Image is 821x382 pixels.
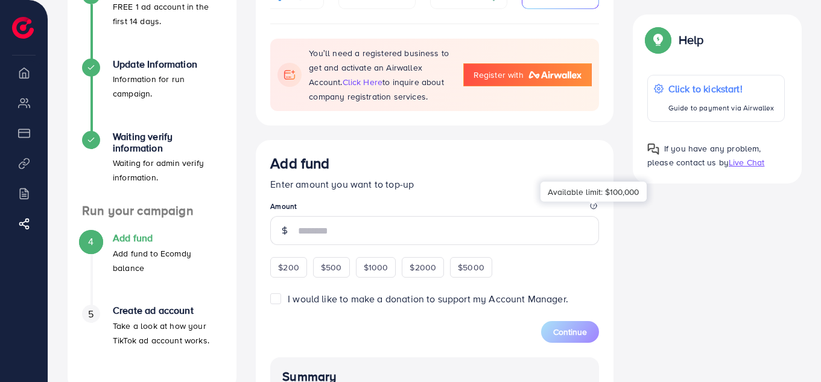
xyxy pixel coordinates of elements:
[364,261,388,273] span: $1000
[343,76,383,88] span: click here
[270,154,329,172] h3: Add fund
[113,319,222,348] p: Take a look at how your TikTok ad account works.
[647,143,659,155] img: Popup guide
[668,81,775,96] p: Click to kickstart!
[277,63,302,87] img: flag
[88,307,94,321] span: 5
[679,33,704,47] p: Help
[278,261,299,273] span: $200
[270,177,599,191] p: Enter amount you want to top-up
[463,63,592,86] a: Register with
[540,182,647,202] div: Available limit: $100,000
[113,59,222,70] h4: Update Information
[410,261,436,273] span: $2000
[68,305,236,377] li: Create ad account
[528,71,582,78] img: logo-airwallex
[553,326,587,338] span: Continue
[88,235,94,249] span: 4
[113,305,222,316] h4: Create ad account
[113,131,222,154] h4: Waiting verify information
[12,17,34,39] img: logo
[113,232,222,244] h4: Add fund
[68,232,236,305] li: Add fund
[309,46,451,104] p: You’ll need a registered business to get and activate an Airwallex Account. to inquire about comp...
[647,142,761,168] span: If you have any problem, please contact us by
[68,203,236,218] h4: Run your campaign
[113,72,222,101] p: Information for run campaign.
[270,201,599,216] legend: Amount
[321,261,342,273] span: $500
[113,246,222,275] p: Add fund to Ecomdy balance
[729,156,764,168] span: Live Chat
[647,29,669,51] img: Popup guide
[668,101,775,115] p: Guide to payment via Airwallex
[474,69,524,81] span: Register with
[770,328,812,373] iframe: Chat
[288,292,568,305] span: I would like to make a donation to support my Account Manager.
[68,131,236,203] li: Waiting verify information
[541,321,599,343] button: Continue
[68,59,236,131] li: Update Information
[113,156,222,185] p: Waiting for admin verify information.
[458,261,484,273] span: $5000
